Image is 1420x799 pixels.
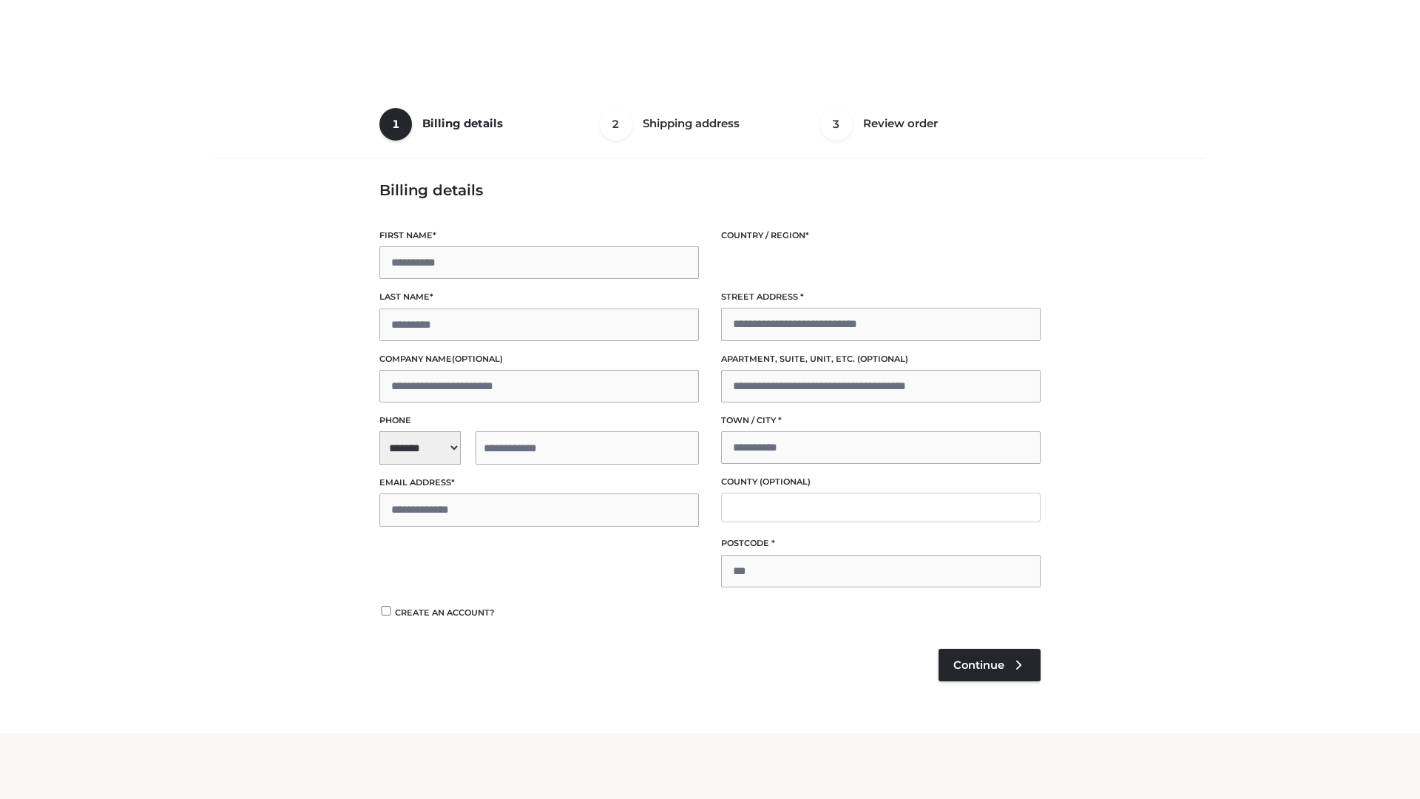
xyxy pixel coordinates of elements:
[379,181,1041,199] h3: Billing details
[395,607,495,618] span: Create an account?
[721,475,1041,489] label: County
[721,290,1041,304] label: Street address
[721,536,1041,550] label: Postcode
[857,354,908,364] span: (optional)
[760,476,811,487] span: (optional)
[379,476,699,490] label: Email address
[721,352,1041,366] label: Apartment, suite, unit, etc.
[379,414,699,428] label: Phone
[379,606,393,616] input: Create an account?
[379,229,699,243] label: First name
[721,414,1041,428] label: Town / City
[953,658,1004,672] span: Continue
[721,229,1041,243] label: Country / Region
[452,354,503,364] span: (optional)
[379,290,699,304] label: Last name
[379,352,699,366] label: Company name
[939,649,1041,681] a: Continue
